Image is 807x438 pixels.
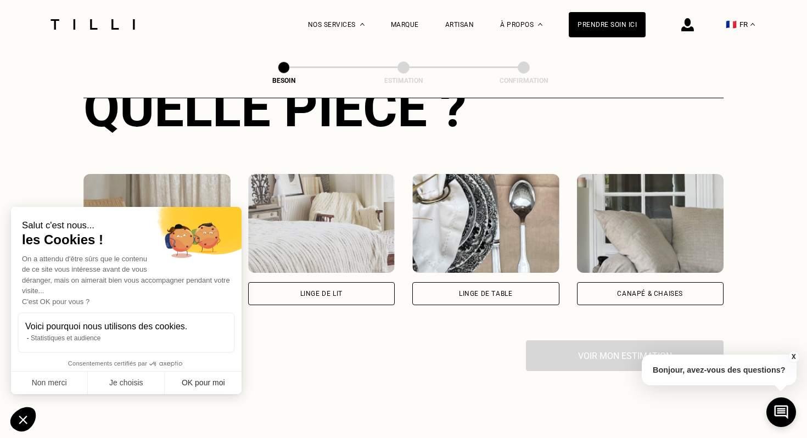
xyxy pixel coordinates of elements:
[229,77,339,85] div: Besoin
[642,355,797,385] p: Bonjour, avez-vous des questions?
[538,23,542,26] img: Menu déroulant à propos
[469,77,579,85] div: Confirmation
[47,19,139,30] img: Logo du service de couturière Tilli
[83,174,231,273] img: Tilli retouche votre Rideau
[459,290,512,297] div: Linge de table
[83,77,724,139] div: Quelle pièce ?
[412,174,559,273] img: Tilli retouche votre Linge de table
[360,23,365,26] img: Menu déroulant
[569,12,646,37] a: Prendre soin ici
[577,174,724,273] img: Tilli retouche votre Canapé & chaises
[617,290,683,297] div: Canapé & chaises
[349,77,458,85] div: Estimation
[681,18,694,31] img: icône connexion
[445,21,474,29] a: Artisan
[750,23,755,26] img: menu déroulant
[391,21,419,29] a: Marque
[788,351,799,363] button: X
[726,19,737,30] span: 🇫🇷
[248,174,395,273] img: Tilli retouche votre Linge de lit
[300,290,343,297] div: Linge de lit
